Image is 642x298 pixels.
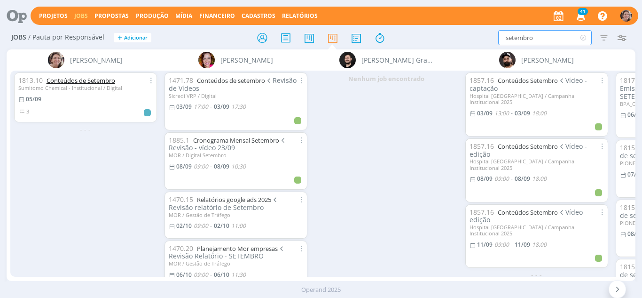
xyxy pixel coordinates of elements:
[477,241,493,249] : 11/09
[470,76,587,93] span: Vídeo - captação
[470,76,494,85] span: 1857.16
[242,12,275,20] span: Cadastros
[532,241,547,249] : 18:00
[71,12,91,20] button: Jobs
[169,152,303,158] div: MOR / Digital Setembro
[494,241,509,249] : 09:00
[193,136,279,145] a: Cronograma Mensal Setembro
[169,76,297,93] span: Revisão de Vídeos
[499,52,516,68] img: B
[620,143,641,152] span: 1815.3
[210,272,212,278] : -
[620,8,633,24] button: A
[26,108,29,115] span: 3
[47,76,115,85] a: Conteúdos de Setembro
[176,162,192,170] : 08/09
[521,55,574,65] span: [PERSON_NAME]
[172,12,195,20] button: Mídia
[470,158,604,170] div: Hospital [GEOGRAPHIC_DATA] / Campanha Institucional 2025
[92,12,132,20] button: Propostas
[169,195,279,212] span: Revisão relatório de Setembro
[169,195,193,204] span: 1470.15
[470,224,604,236] div: Hospital [GEOGRAPHIC_DATA] / Campanha Institucional 2025
[114,33,151,43] button: +Adicionar
[28,33,104,41] span: / Pauta por Responsável
[620,262,641,271] span: 1815.3
[511,176,513,182] : -
[578,8,588,15] span: 41
[494,175,509,183] : 09:00
[515,175,530,183] : 08/09
[94,12,129,20] span: Propostas
[133,12,172,20] button: Produção
[498,142,558,151] a: Conteúdos Setembro
[214,162,229,170] : 08/09
[176,222,192,230] : 02/10
[498,208,558,217] a: Conteúdos Setembro
[470,208,494,217] span: 1857.16
[498,30,592,45] input: Busca
[169,244,193,253] span: 1470.20
[117,33,122,43] span: +
[176,271,192,279] : 06/10
[124,35,148,41] span: Adicionar
[26,95,41,103] : 05/09
[470,142,587,159] span: Vídeo - edição
[194,271,208,279] : 09:00
[571,8,590,24] button: 41
[10,124,161,134] div: - - -
[339,52,356,68] img: B
[214,103,229,111] : 03/09
[11,33,26,41] span: Jobs
[197,195,271,204] a: Relatórios google ads 2025
[175,12,192,20] a: Mídia
[361,55,433,65] span: [PERSON_NAME] Granata
[18,76,43,85] span: 1813.10
[136,12,169,20] a: Produção
[515,109,530,117] : 03/09
[620,10,632,22] img: A
[169,260,303,266] div: MOR / Gestão de Tráfego
[197,244,278,253] a: Planejamento Mor empresas
[511,242,513,248] : -
[194,162,208,170] : 09:00
[231,271,246,279] : 11:30
[498,76,558,85] a: Conteúdos Setembro
[231,162,246,170] : 10:30
[194,222,208,230] : 09:00
[194,103,208,111] : 17:00
[169,93,303,99] div: Sicredi VRP / Digital
[169,136,287,153] span: Revisão - vídeo 23/09
[239,12,278,20] button: Cadastros
[532,109,547,117] : 18:00
[199,12,235,20] a: Financeiro
[470,93,604,105] div: Hospital [GEOGRAPHIC_DATA] / Campanha Institucional 2025
[210,223,212,229] : -
[210,104,212,110] : -
[210,164,212,169] : -
[620,203,641,212] span: 1815.3
[279,12,321,20] button: Relatórios
[169,76,193,85] span: 1471.78
[311,71,462,88] div: Nenhum job encontrado
[198,52,215,68] img: B
[620,76,641,85] span: 1817.2
[470,142,494,151] span: 1857.16
[197,76,265,85] a: Conteúdos de setembro
[18,85,153,91] div: Sumitomo Chemical - Institucional / Digital
[214,222,229,230] : 02/10
[494,109,509,117] : 13:00
[282,12,318,20] a: Relatórios
[74,12,88,20] a: Jobs
[532,175,547,183] : 18:00
[176,103,192,111] : 03/09
[169,136,189,145] span: 1885.1
[36,12,70,20] button: Projetos
[515,241,530,249] : 11/09
[196,12,238,20] button: Financeiro
[462,270,612,280] div: - - -
[220,55,273,65] span: [PERSON_NAME]
[48,52,64,68] img: A
[169,244,286,261] span: Revisão Relatório - SETEMBRO
[169,212,303,218] div: MOR / Gestão de Tráfego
